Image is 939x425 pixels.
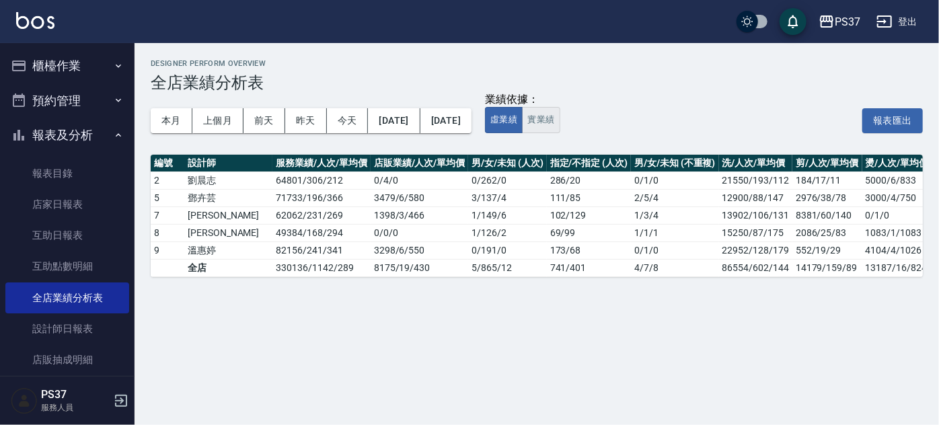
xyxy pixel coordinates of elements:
[547,171,631,189] td: 286 / 20
[5,189,129,220] a: 店家日報表
[5,118,129,153] button: 報表及分析
[631,241,718,259] td: 0 / 1 / 0
[272,259,370,276] td: 330136 / 1142 / 289
[5,251,129,282] a: 互助點數明細
[719,189,792,206] td: 12900/88/147
[792,155,862,172] th: 剪/人次/單均價
[272,224,370,241] td: 49384 / 168 / 294
[272,241,370,259] td: 82156 / 241 / 341
[5,48,129,83] button: 櫃檯作業
[371,189,468,206] td: 3479 / 6 / 580
[792,224,862,241] td: 2086/25/83
[5,344,129,375] a: 店販抽成明細
[631,155,718,172] th: 男/女/未知 (不重複)
[862,171,932,189] td: 5000/6/833
[11,387,38,414] img: Person
[792,189,862,206] td: 2976/38/78
[547,189,631,206] td: 111 / 85
[151,224,184,241] td: 8
[285,108,327,133] button: 昨天
[151,171,184,189] td: 2
[547,206,631,224] td: 102 / 129
[192,108,243,133] button: 上個月
[631,224,718,241] td: 1 / 1 / 1
[41,388,110,401] h5: PS37
[862,108,923,133] button: 報表匯出
[327,108,369,133] button: 今天
[719,206,792,224] td: 13902/106/131
[151,59,923,68] h2: Designer Perform Overview
[371,224,468,241] td: 0 / 0 / 0
[719,259,792,276] td: 86554/602/144
[792,241,862,259] td: 552/19/29
[184,206,272,224] td: [PERSON_NAME]
[631,259,718,276] td: 4 / 7 / 8
[151,73,923,92] h3: 全店業績分析表
[813,8,866,36] button: PS37
[862,224,932,241] td: 1083/1/1083
[468,241,546,259] td: 0 / 191 / 0
[184,224,272,241] td: [PERSON_NAME]
[468,155,546,172] th: 男/女/未知 (人次)
[41,401,110,414] p: 服務人員
[420,108,472,133] button: [DATE]
[272,155,370,172] th: 服務業績/人次/單均價
[547,224,631,241] td: 69 / 99
[719,155,792,172] th: 洗/人次/單均價
[272,171,370,189] td: 64801 / 306 / 212
[151,108,192,133] button: 本月
[371,259,468,276] td: 8175 / 19 / 430
[468,171,546,189] td: 0 / 262 / 0
[862,241,932,259] td: 4104/4/1026
[272,206,370,224] td: 62062 / 231 / 269
[151,155,184,172] th: 編號
[371,206,468,224] td: 1398 / 3 / 466
[5,83,129,118] button: 預約管理
[16,12,54,29] img: Logo
[719,241,792,259] td: 22952/128/179
[5,313,129,344] a: 設計師日報表
[547,155,631,172] th: 指定/不指定 (人次)
[468,206,546,224] td: 1 / 149 / 6
[792,206,862,224] td: 8381/60/140
[151,206,184,224] td: 7
[631,206,718,224] td: 1 / 3 / 4
[862,155,932,172] th: 燙/人次/單均價
[151,189,184,206] td: 5
[862,206,932,224] td: 0/1/0
[184,241,272,259] td: 溫惠婷
[272,189,370,206] td: 71733 / 196 / 366
[371,155,468,172] th: 店販業績/人次/單均價
[371,241,468,259] td: 3298 / 6 / 550
[485,93,560,107] div: 業績依據：
[719,171,792,189] td: 21550/193/112
[631,189,718,206] td: 2 / 5 / 4
[184,155,272,172] th: 設計師
[468,224,546,241] td: 1 / 126 / 2
[5,220,129,251] a: 互助日報表
[862,259,932,276] td: 13187/16/824
[5,158,129,189] a: 報表目錄
[468,259,546,276] td: 5 / 865 / 12
[522,107,560,133] button: 實業績
[835,13,860,30] div: PS37
[184,259,272,276] td: 全店
[792,171,862,189] td: 184/17/11
[5,375,129,406] a: 費用分析表
[631,171,718,189] td: 0 / 1 / 0
[792,259,862,276] td: 14179/159/89
[371,171,468,189] td: 0 / 4 / 0
[184,171,272,189] td: 劉晨志
[184,189,272,206] td: 鄧卉芸
[485,107,523,133] button: 虛業績
[862,189,932,206] td: 3000/4/750
[468,189,546,206] td: 3 / 137 / 4
[719,224,792,241] td: 15250/87/175
[547,241,631,259] td: 173 / 68
[862,113,923,126] a: 報表匯出
[871,9,923,34] button: 登出
[243,108,285,133] button: 前天
[5,282,129,313] a: 全店業績分析表
[368,108,420,133] button: [DATE]
[780,8,806,35] button: save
